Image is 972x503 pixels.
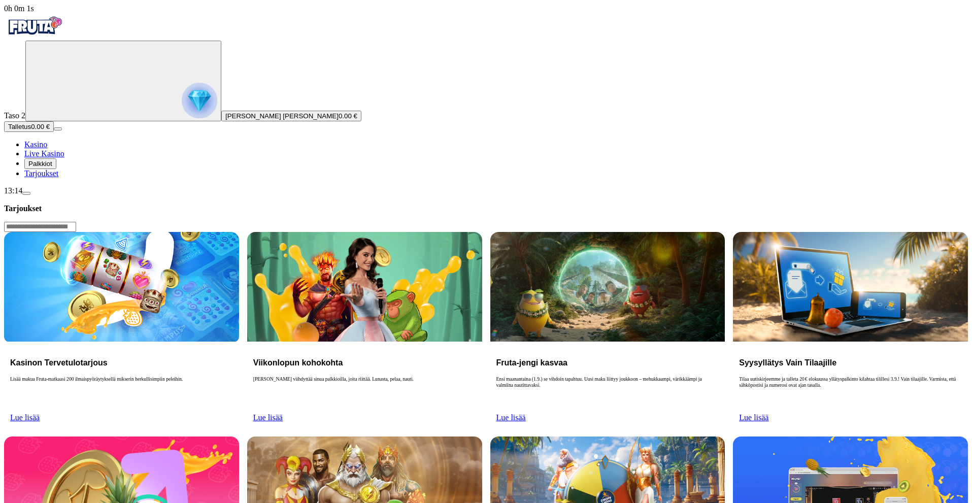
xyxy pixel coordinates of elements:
button: Talletusplus icon0.00 € [4,121,54,132]
span: Tarjoukset [24,169,58,178]
span: 0.00 € [339,112,357,120]
a: gift-inverted iconTarjoukset [24,169,58,178]
span: Palkkiot [28,160,52,167]
a: Lue lisää [253,413,283,422]
button: menu [54,127,62,130]
img: Syysyllätys Vain Tilaajille [733,232,968,342]
button: menu [22,192,30,195]
h3: Fruta-jengi kasvaa [496,358,719,367]
h3: Tarjoukset [4,204,968,213]
span: Taso 2 [4,111,25,120]
p: Tilaa uutiskirjeemme ja talleta 20 € elokuussa yllätyspalkinto kilahtaa tilillesi 3.9.! Vain tila... [739,376,962,409]
p: [PERSON_NAME] viihdyttää sinua palkkioilla, joita riittää. Lunasta, pelaa, nauti. [253,376,476,409]
span: Kasino [24,140,47,149]
a: Lue lisää [496,413,526,422]
button: [PERSON_NAME] [PERSON_NAME]0.00 € [221,111,361,121]
span: 13:14 [4,186,22,195]
h3: Viikonlopun kohokohta [253,358,476,367]
img: Viikonlopun kohokohta [247,232,482,342]
img: Kasinon Tervetulotarjous [4,232,239,342]
button: reward iconPalkkiot [24,158,56,169]
nav: Primary [4,13,968,178]
a: poker-chip iconLive Kasino [24,149,64,158]
img: Fruta-jengi kasvaa [490,232,725,342]
h3: Kasinon Tervetulotarjous [10,358,233,367]
a: Lue lisää [739,413,768,422]
button: reward progress [25,41,221,121]
a: Lue lisää [10,413,40,422]
input: Search [4,222,76,232]
span: Live Kasino [24,149,64,158]
span: Talletus [8,123,31,130]
h3: Syysyllätys Vain Tilaajille [739,358,962,367]
img: Fruta [4,13,65,39]
span: [PERSON_NAME] [PERSON_NAME] [225,112,339,120]
a: Fruta [4,31,65,40]
p: Lisää makua Fruta-matkaasi 200 ilmaispyöräytyksellä mikserin herkullisimpiin peleihin. [10,376,233,409]
span: 0.00 € [31,123,50,130]
a: diamond iconKasino [24,140,47,149]
p: Ensi maanantaina (1.9.) se vihdoin tapahtuu. Uusi maku liittyy joukkoon – mehukkaampi, värikkäämp... [496,376,719,409]
span: user session time [4,4,34,13]
img: reward progress [182,83,217,118]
